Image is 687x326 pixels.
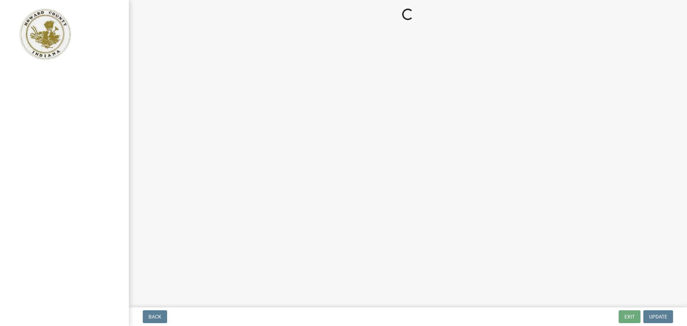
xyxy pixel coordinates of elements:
[619,310,640,323] button: Exit
[148,314,161,320] span: Back
[143,310,167,323] button: Back
[649,314,667,320] span: Update
[643,310,673,323] button: Update
[14,8,75,61] img: Howard County, Indiana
